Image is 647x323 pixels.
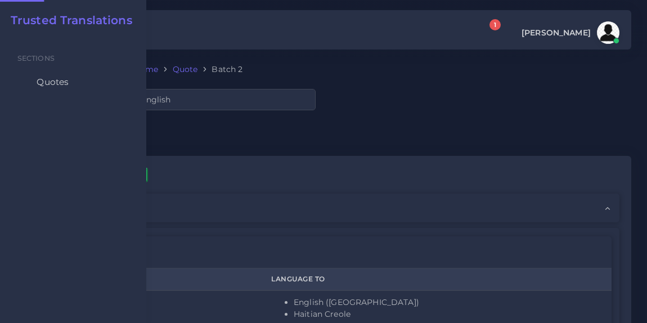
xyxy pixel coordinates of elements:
[17,54,55,62] span: Sections
[3,14,132,27] a: Trusted Translations
[522,29,591,37] span: [PERSON_NAME]
[479,25,499,41] a: 1
[28,194,619,222] div: Quote information
[37,76,69,88] span: Quotes
[173,64,198,75] a: Quote
[489,19,501,30] span: 1
[8,70,138,94] a: Quotes
[597,21,619,44] img: avatar
[197,64,242,75] li: Batch 2
[294,308,596,320] li: Haitian Creole
[516,21,623,44] a: [PERSON_NAME]avatar
[294,297,596,308] li: English ([GEOGRAPHIC_DATA])
[74,303,240,315] li: Haitian Creole
[255,268,612,290] th: Language To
